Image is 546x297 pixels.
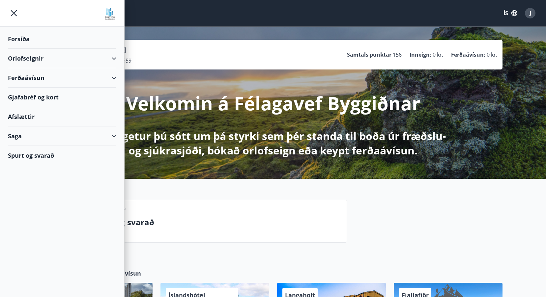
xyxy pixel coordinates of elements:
p: Upplýsingar [92,205,126,214]
span: 0 kr. [487,51,497,58]
div: Orlofseignir [8,49,116,68]
img: union_logo [103,7,116,20]
div: Gjafabréf og kort [8,88,116,107]
p: Samtals punktar [347,51,391,58]
div: Spurt og svarað [8,146,116,165]
p: Velkomin á Félagavef Byggiðnar [126,91,420,116]
div: Saga [8,126,116,146]
div: Ferðaávísun [8,68,116,88]
button: menu [8,7,20,19]
p: Spurt og svarað [92,217,341,228]
p: Inneign : [410,51,431,58]
span: 0 kr. [433,51,443,58]
span: J [530,10,531,17]
p: Ferðaávísun : [451,51,485,58]
div: Afslættir [8,107,116,126]
button: ÍS [500,7,521,19]
div: Forsíða [8,29,116,49]
button: J [522,5,538,21]
p: Hér getur þú sótt um þá styrki sem þér standa til boða úr fræðslu- og sjúkrasjóði, bókað orlofsei... [99,129,447,158]
span: 156 [393,51,402,58]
